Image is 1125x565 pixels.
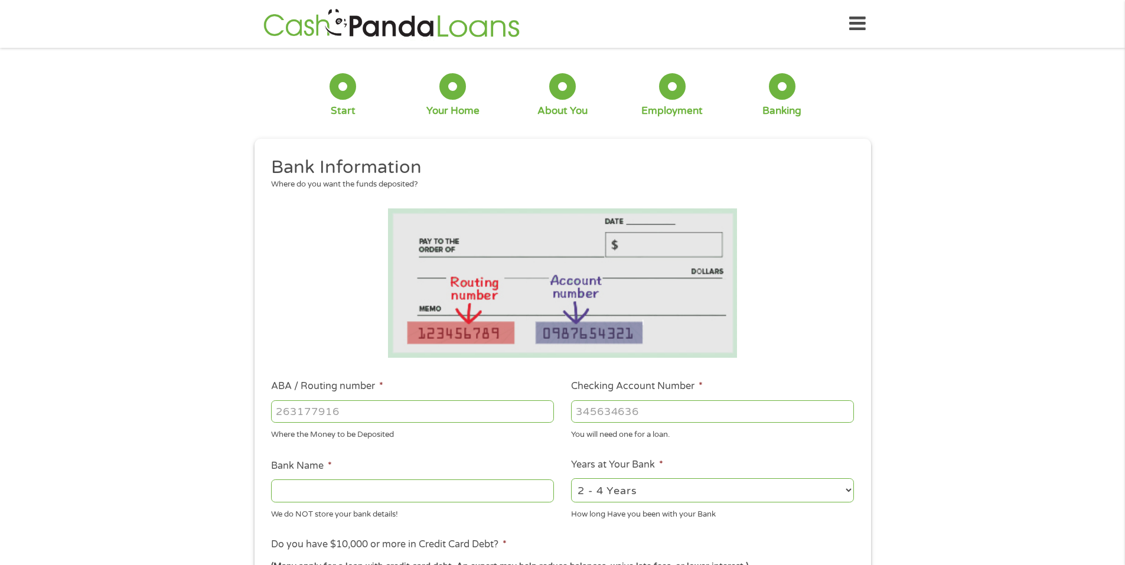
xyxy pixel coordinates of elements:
[260,7,523,41] img: GetLoanNow Logo
[271,504,554,520] div: We do NOT store your bank details!
[571,425,854,441] div: You will need one for a loan.
[641,104,703,117] div: Employment
[271,179,845,191] div: Where do you want the funds deposited?
[271,425,554,441] div: Where the Money to be Deposited
[271,156,845,179] h2: Bank Information
[271,460,332,472] label: Bank Name
[537,104,588,117] div: About You
[426,104,480,117] div: Your Home
[331,104,356,117] div: Start
[571,380,703,393] label: Checking Account Number
[271,538,507,551] label: Do you have $10,000 or more in Credit Card Debt?
[571,400,854,423] input: 345634636
[388,208,738,358] img: Routing number location
[271,380,383,393] label: ABA / Routing number
[571,459,663,471] label: Years at Your Bank
[271,400,554,423] input: 263177916
[571,504,854,520] div: How long Have you been with your Bank
[762,104,801,117] div: Banking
